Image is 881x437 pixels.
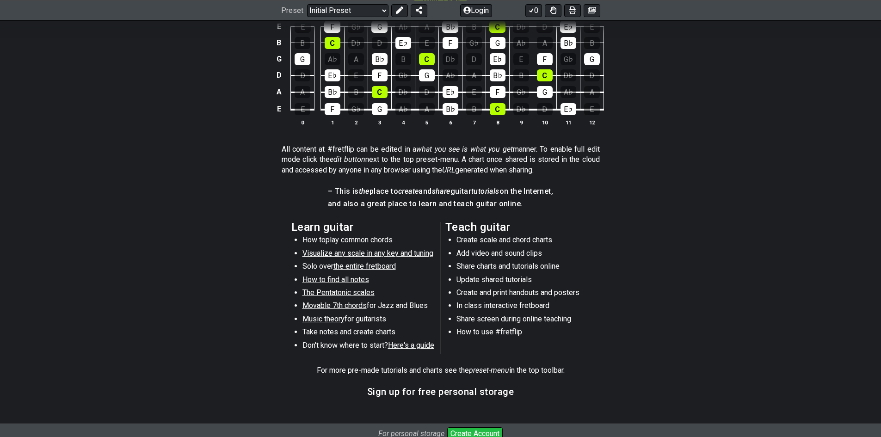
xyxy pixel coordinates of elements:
td: B [273,35,284,51]
div: E [419,37,435,49]
div: G [372,103,388,115]
div: A [419,21,435,33]
div: E♭ [561,103,576,115]
span: the entire fretboard [333,262,396,271]
div: A [584,86,600,98]
button: Share Preset [411,4,427,17]
span: Here's a guide [388,341,434,350]
div: B [584,37,600,49]
em: create [398,187,419,196]
div: F [443,37,458,49]
li: Create and print handouts and posters [456,288,588,301]
th: 6 [438,117,462,127]
div: G [371,21,388,33]
h4: – This is place to and guitar on the Internet, [328,186,553,197]
h2: Learn guitar [291,222,436,232]
div: G♭ [395,69,411,81]
div: A♭ [561,86,576,98]
li: Share charts and tutorials online [456,261,588,274]
div: E♭ [443,86,458,98]
span: The Pentatonic scales [302,288,375,297]
div: A♭ [443,69,458,81]
div: G [490,37,505,49]
div: E♭ [395,37,411,49]
div: D [466,53,482,65]
div: F [324,21,340,33]
span: Take notes and create charts [302,327,395,336]
div: G♭ [466,37,482,49]
button: Edit Preset [391,4,408,17]
div: C [537,69,553,81]
div: G [295,53,310,65]
div: D♭ [513,103,529,115]
div: G [419,69,435,81]
div: G♭ [513,86,529,98]
div: B♭ [561,37,576,49]
th: 12 [580,117,604,127]
div: C [419,53,435,65]
div: F [537,53,553,65]
div: A [537,37,553,49]
div: G♭ [348,21,364,33]
span: How to find all notes [302,275,369,284]
div: A [295,86,310,98]
div: A♭ [395,21,411,33]
div: B [466,21,482,33]
div: A♭ [325,53,340,65]
div: E [584,103,600,115]
li: Share screen during online teaching [456,314,588,327]
li: In class interactive fretboard [456,301,588,314]
div: B♭ [443,103,458,115]
td: D [273,67,284,84]
div: E [584,21,600,33]
td: E [273,19,284,35]
em: the [359,187,370,196]
div: E [513,53,529,65]
em: preset-menu [469,366,509,375]
li: Create scale and chord charts [456,235,588,248]
div: D♭ [348,37,364,49]
th: 4 [391,117,415,127]
div: D♭ [395,86,411,98]
h3: Sign up for free personal storage [367,387,514,397]
div: B [395,53,411,65]
div: E♭ [325,69,340,81]
em: tutorials [471,187,499,196]
div: B [295,37,310,49]
div: A [466,69,482,81]
div: E [348,69,364,81]
div: E [466,86,482,98]
p: All content at #fretflip can be edited in a manner. To enable full edit mode click the next to th... [282,144,600,175]
td: E [273,100,284,118]
div: B♭ [490,69,505,81]
div: A♭ [513,37,529,49]
div: B♭ [325,86,340,98]
div: B♭ [442,21,458,33]
th: 9 [509,117,533,127]
h2: Teach guitar [445,222,590,232]
button: 0 [525,4,542,17]
span: play common chords [326,235,393,244]
div: D♭ [443,53,458,65]
div: G♭ [561,53,576,65]
button: Toggle Dexterity for all fretkits [545,4,561,17]
div: C [325,37,340,49]
button: Login [460,4,492,17]
div: F [372,69,388,81]
th: 2 [344,117,368,127]
div: A♭ [395,103,411,115]
li: Solo over [302,261,434,274]
div: F [325,103,340,115]
li: for guitarists [302,314,434,327]
div: G [537,86,553,98]
em: share [432,187,450,196]
div: C [372,86,388,98]
span: Visualize any scale in any key and tuning [302,249,433,258]
button: Create image [584,4,600,17]
div: E♭ [560,21,576,33]
div: D♭ [513,21,529,33]
span: Music theory [302,314,345,323]
div: E♭ [490,53,505,65]
span: Movable 7th chords [302,301,367,310]
div: G [584,53,600,65]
